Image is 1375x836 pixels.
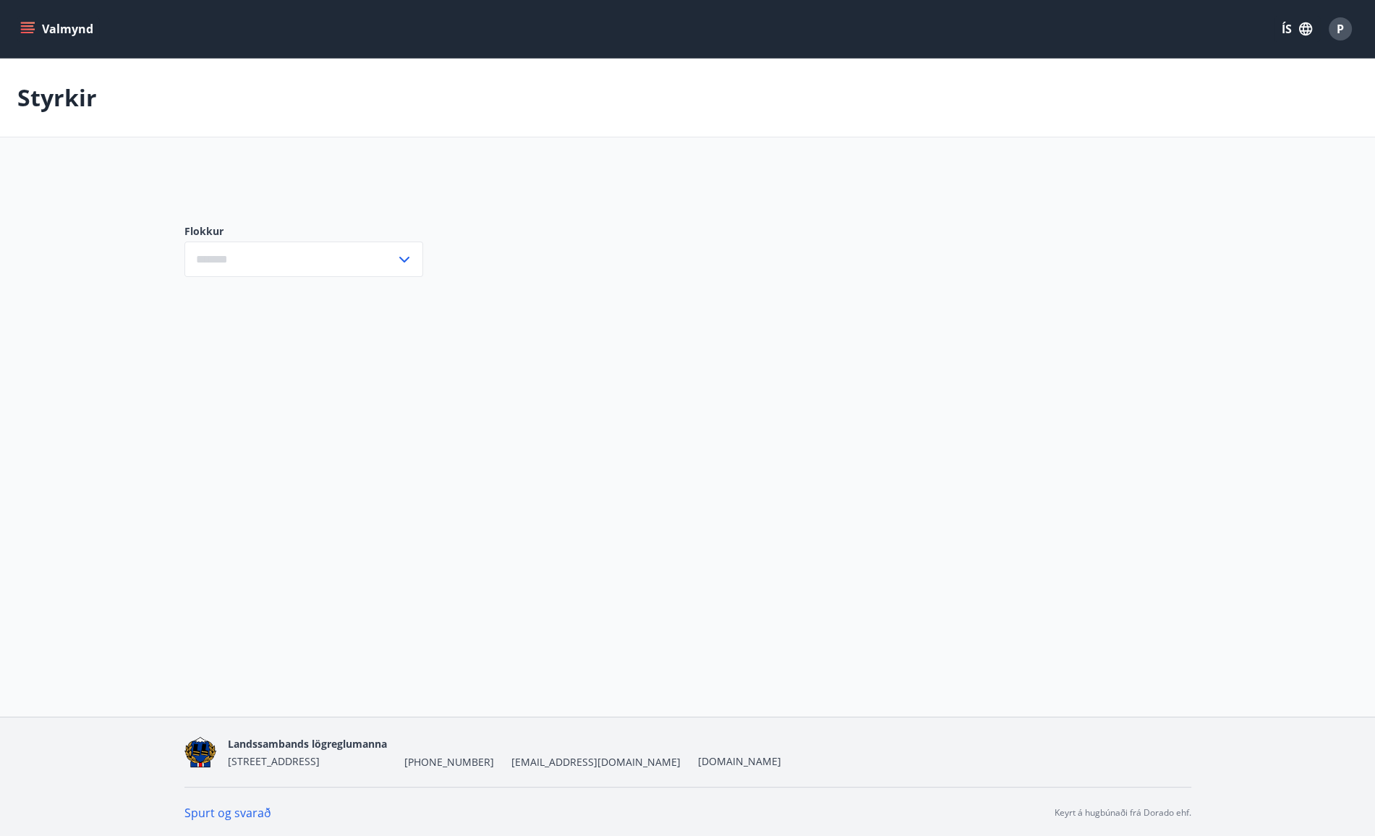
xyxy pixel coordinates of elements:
p: Keyrt á hugbúnaði frá Dorado ehf. [1055,806,1191,819]
button: menu [17,16,99,42]
span: [STREET_ADDRESS] [228,754,320,768]
img: 1cqKbADZNYZ4wXUG0EC2JmCwhQh0Y6EN22Kw4FTY.png [184,737,217,768]
label: Flokkur [184,224,423,239]
span: P [1337,21,1344,37]
span: [PHONE_NUMBER] [404,755,494,769]
a: [DOMAIN_NAME] [698,754,781,768]
p: Styrkir [17,82,97,114]
button: ÍS [1274,16,1320,42]
span: Landssambands lögreglumanna [228,737,387,751]
a: Spurt og svarað [184,805,271,821]
button: P [1323,12,1358,46]
span: [EMAIL_ADDRESS][DOMAIN_NAME] [511,755,681,769]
